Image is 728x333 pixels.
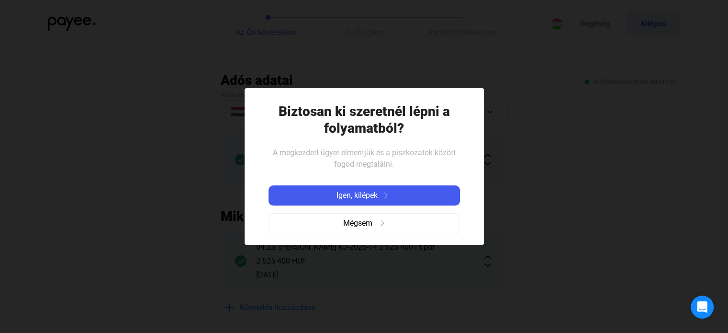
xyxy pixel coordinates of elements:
[336,190,378,201] span: Igen, kilépek
[269,185,460,206] button: Igen, kilépekarrow-right-white
[273,148,456,169] span: A megkezdett ügyet elmentjük és a piszkozatok között fogod megtalálni.
[269,213,460,233] button: Mégsemarrow-right-grey
[269,103,460,137] h1: Biztosan ki szeretnél lépni a folyamatból?
[691,296,714,319] div: Open Intercom Messenger
[380,220,385,226] img: arrow-right-grey
[343,218,372,229] span: Mégsem
[380,193,392,198] img: arrow-right-white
